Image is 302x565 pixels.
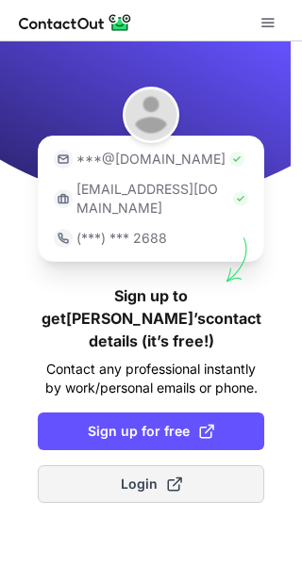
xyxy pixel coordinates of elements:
[76,150,226,169] p: ***@[DOMAIN_NAME]
[38,412,264,450] button: Sign up for free
[54,150,73,169] img: https://contactout.com/extension/app/static/media/login-email-icon.f64bce713bb5cd1896fef81aa7b14a...
[233,191,248,206] img: Check Icon
[229,152,244,167] img: Check Icon
[121,475,182,493] span: Login
[76,180,229,218] p: [EMAIL_ADDRESS][DOMAIN_NAME]
[54,189,73,208] img: https://contactout.com/extension/app/static/media/login-work-icon.638a5007170bc45168077fde17b29a1...
[123,87,179,143] img: Andy Chau
[38,284,264,352] h1: Sign up to get [PERSON_NAME]’s contact details (it’s free!)
[38,360,264,397] p: Contact any professional instantly by work/personal emails or phone.
[54,229,73,248] img: https://contactout.com/extension/app/static/media/login-phone-icon.bacfcb865e29de816d437549d7f4cb...
[38,465,264,503] button: Login
[88,422,214,441] span: Sign up for free
[19,11,132,34] img: ContactOut v5.3.10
